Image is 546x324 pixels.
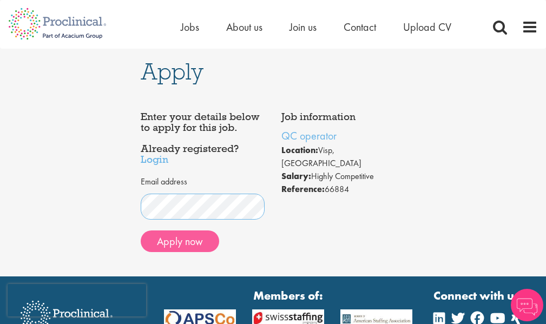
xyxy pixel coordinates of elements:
[290,20,317,34] a: Join us
[433,287,525,304] strong: Connect with us:
[403,20,451,34] a: Upload CV
[181,20,199,34] a: Jobs
[281,170,406,183] li: Highly Competitive
[141,176,187,188] label: Email address
[8,284,146,316] iframe: reCAPTCHA
[281,111,406,122] h4: Job information
[141,111,265,165] h4: Enter your details below to apply for this job. Already registered?
[141,57,203,86] span: Apply
[141,153,168,166] a: Login
[511,289,543,321] img: Chatbot
[281,183,325,195] strong: Reference:
[281,144,406,170] li: Visp, [GEOGRAPHIC_DATA]
[226,20,262,34] a: About us
[344,20,376,34] a: Contact
[281,183,406,196] li: 66884
[281,129,337,143] a: QC operator
[281,144,318,156] strong: Location:
[281,170,311,182] strong: Salary:
[164,287,413,304] strong: Members of:
[141,230,219,252] button: Apply now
